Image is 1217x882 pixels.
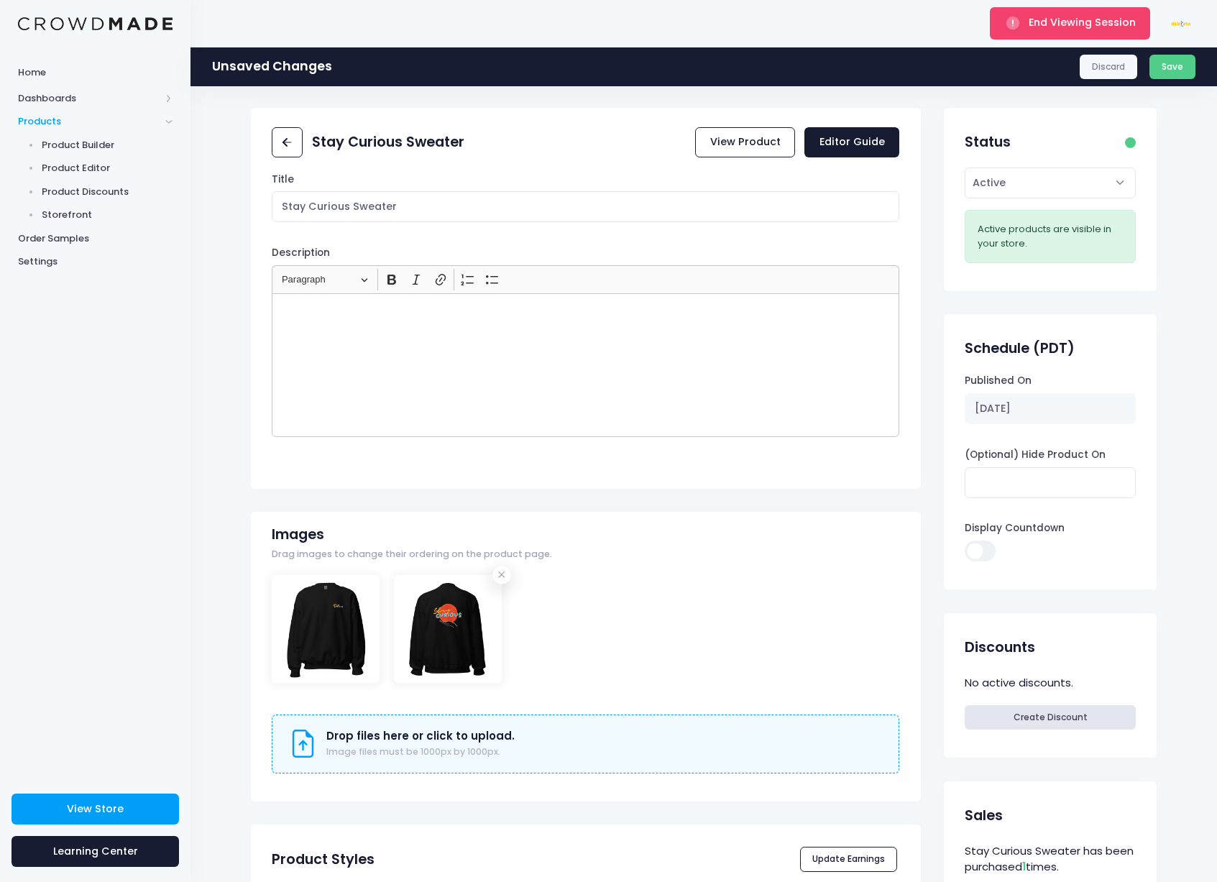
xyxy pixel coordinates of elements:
div: Stay Curious Sweater has been purchased times. [965,841,1135,878]
h2: Status [965,134,1011,150]
h1: Unsaved Changes [212,59,332,74]
a: Create Discount [965,705,1135,730]
a: View Store [12,794,179,824]
label: Display Countdown [965,521,1065,536]
span: Dashboards [18,91,160,106]
button: Paragraph [275,269,375,291]
span: Image files must be 1000px by 1000px. [326,745,500,758]
span: End Viewing Session [1029,15,1136,29]
div: Rich Text Editor, main [272,293,899,437]
div: No active discounts. [965,673,1135,694]
label: Title [272,173,294,187]
span: Learning Center [53,844,138,858]
a: View Product [695,127,795,158]
span: Product Editor [42,161,173,175]
img: User [1167,9,1195,38]
h2: Product Styles [272,851,375,868]
div: Active products are visible in your store. [978,222,1124,250]
span: Storefront [42,208,173,222]
button: Save [1149,55,1196,79]
span: Order Samples [18,231,173,246]
label: Published On [965,374,1032,388]
span: View Store [67,801,124,816]
span: Drag images to change their ordering on the product page. [272,548,552,561]
span: Settings [18,254,173,269]
a: Editor Guide [804,127,899,158]
span: Product Discounts [42,185,173,199]
h3: Drop files here or click to upload. [326,730,515,743]
span: Home [18,65,173,80]
a: Learning Center [12,836,179,867]
label: (Optional) Hide Product On [965,448,1106,462]
h2: Images [272,526,324,543]
span: Products [18,114,160,129]
h2: Sales [965,807,1003,824]
div: Editor toolbar [272,265,899,293]
button: End Viewing Session [990,7,1150,39]
a: Discard [1080,55,1138,79]
h2: Stay Curious Sweater [312,134,464,150]
h2: Discounts [965,639,1035,656]
img: Logo [18,17,173,31]
span: 1 [1022,859,1026,874]
button: Update Earnings [800,847,898,871]
span: Product Builder [42,138,173,152]
label: Description [272,246,330,260]
h2: Schedule (PDT) [965,340,1075,357]
span: Paragraph [282,271,357,288]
